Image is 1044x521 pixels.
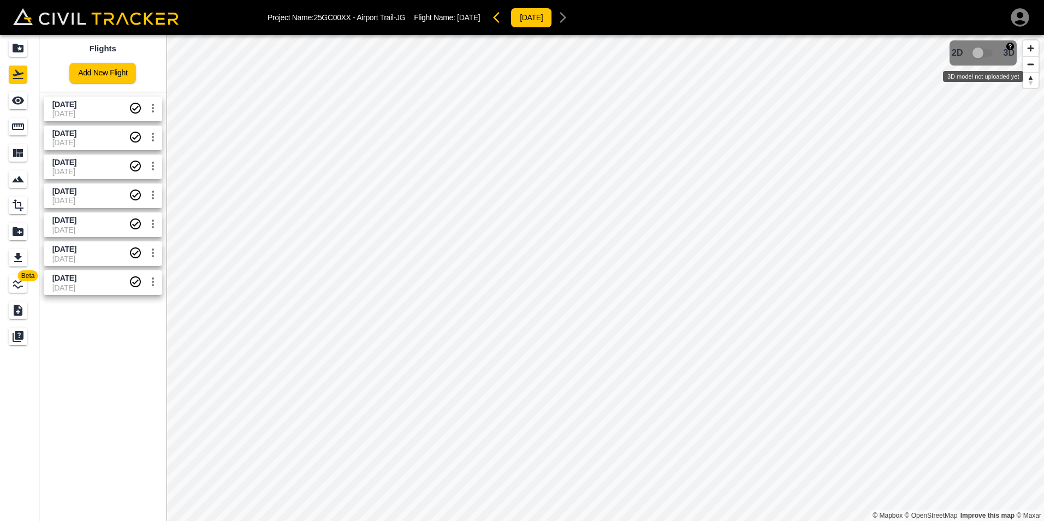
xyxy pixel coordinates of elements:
[1023,40,1039,56] button: Zoom in
[873,512,903,519] a: Mapbox
[952,48,963,58] span: 2D
[1023,56,1039,72] button: Zoom out
[943,71,1023,82] div: 3D model not uploaded yet
[1016,512,1041,519] a: Maxar
[968,43,999,63] span: 3D model not uploaded yet
[905,512,958,519] a: OpenStreetMap
[511,8,552,28] button: [DATE]
[414,13,480,22] p: Flight Name:
[268,13,405,22] p: Project Name: 25GC00XX - Airport Trail-JG
[960,512,1015,519] a: Map feedback
[457,13,480,22] span: [DATE]
[13,8,179,25] img: Civil Tracker
[1004,48,1015,58] span: 3D
[1023,72,1039,88] button: Reset bearing to north
[167,35,1044,521] canvas: Map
